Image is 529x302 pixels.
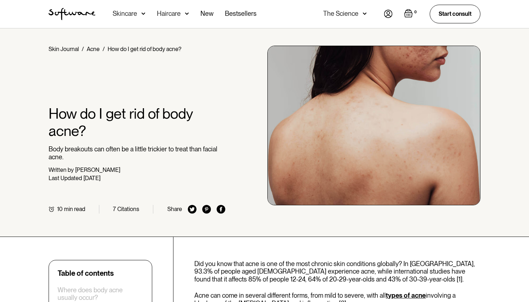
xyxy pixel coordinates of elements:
[413,9,418,15] div: 0
[113,206,116,212] div: 7
[188,205,196,214] img: twitter icon
[323,10,358,17] div: The Science
[49,46,79,52] a: Skin Journal
[64,206,85,212] div: min read
[217,205,225,214] img: facebook icon
[49,145,225,161] p: Body breakouts can often be a little trickier to treat than facial acne.
[87,46,100,52] a: Acne
[49,105,225,139] h1: How do I get rid of body acne?
[58,286,143,302] a: Where does body acne usually occur?
[113,10,137,17] div: Skincare
[82,46,84,52] div: /
[49,166,74,173] div: Written by
[386,292,426,299] a: types of acne
[58,269,114,278] div: Table of contents
[103,46,105,52] div: /
[202,205,211,214] img: pinterest icon
[108,46,181,52] div: How do I get rid of body acne?
[194,260,480,283] p: Did you know that acne is one of the most chronic skin conditions globally? In [GEOGRAPHIC_DATA],...
[404,9,418,19] a: Open cart
[167,206,182,212] div: Share
[49,8,95,20] img: Software Logo
[49,8,95,20] a: home
[157,10,181,17] div: Haircare
[49,175,82,182] div: Last Updated
[83,175,100,182] div: [DATE]
[363,10,367,17] img: arrow down
[141,10,145,17] img: arrow down
[117,206,139,212] div: Citations
[185,10,189,17] img: arrow down
[75,166,120,173] div: [PERSON_NAME]
[57,206,63,212] div: 10
[430,5,480,23] a: Start consult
